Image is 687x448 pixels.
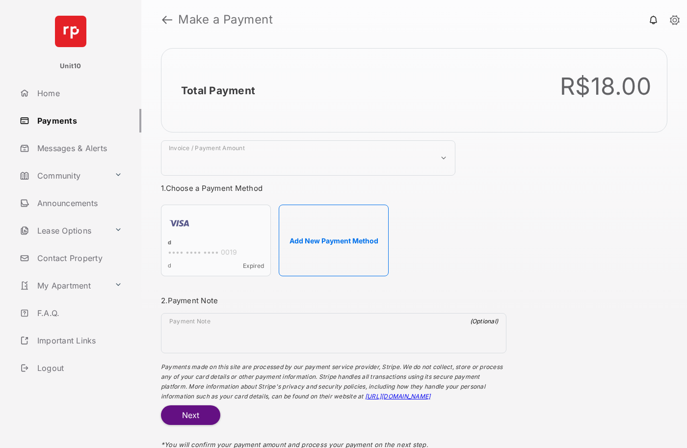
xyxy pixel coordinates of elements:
div: d [168,239,264,248]
a: My Apartment [16,274,110,297]
a: Important Links [16,329,126,352]
div: R$18.00 [560,72,651,101]
a: Payments [16,109,141,132]
div: d•••• •••• •••• 0019dExpired [161,205,271,276]
p: Unit10 [60,61,81,71]
a: Community [16,164,110,187]
a: Announcements [16,191,141,215]
h3: 1. Choose a Payment Method [161,184,506,193]
a: Messages & Alerts [16,136,141,160]
button: Next [161,405,220,425]
a: [URL][DOMAIN_NAME] [365,393,430,400]
h2: Total Payment [181,84,255,97]
a: Home [16,81,141,105]
span: Payments made on this site are processed by our payment service provider, Stripe. We do not colle... [161,363,502,400]
a: Logout [16,356,141,380]
span: Expired [243,262,264,269]
img: svg+xml;base64,PHN2ZyB4bWxucz0iaHR0cDovL3d3dy53My5vcmcvMjAwMC9zdmciIHdpZHRoPSI2NCIgaGVpZ2h0PSI2NC... [55,16,86,47]
a: F.A.Q. [16,301,141,325]
h3: 2. Payment Note [161,296,506,305]
span: d [168,262,171,269]
div: •••• •••• •••• 0019 [168,248,264,258]
a: Contact Property [16,246,141,270]
a: Lease Options [16,219,110,242]
button: Add New Payment Method [279,205,389,276]
strong: Make a Payment [178,14,273,26]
